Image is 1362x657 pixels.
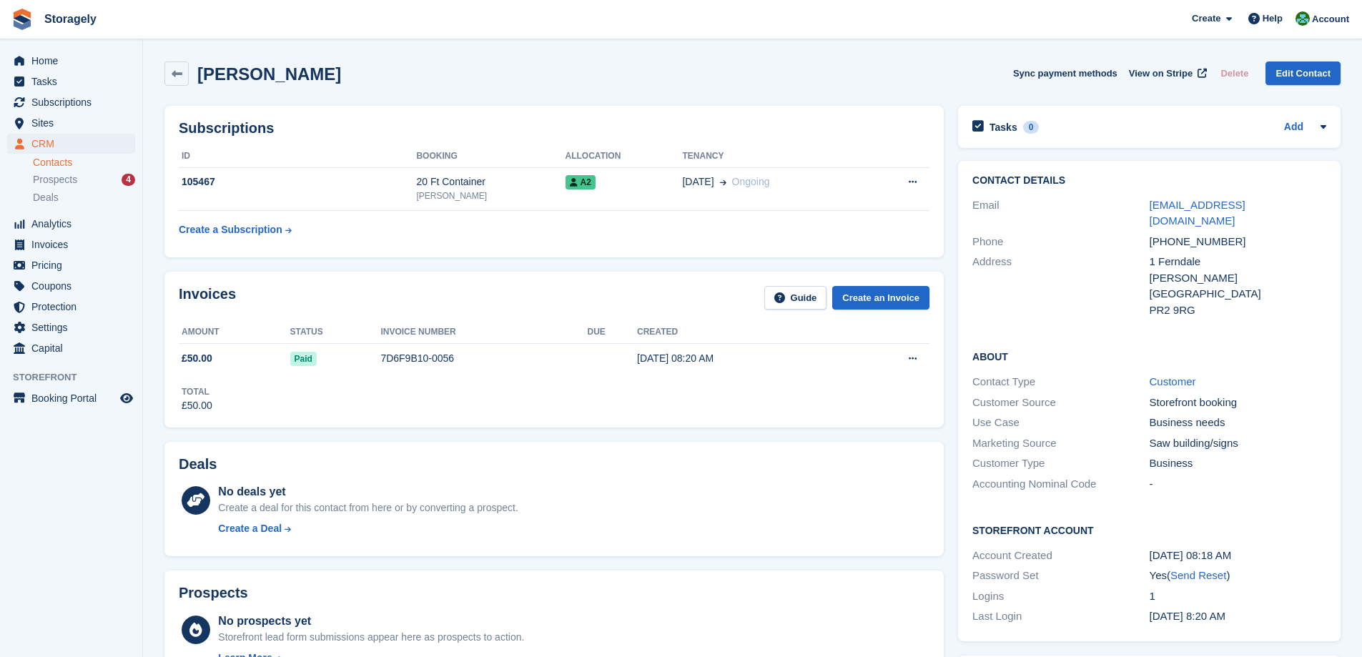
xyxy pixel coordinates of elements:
div: [PERSON_NAME] [416,189,565,202]
span: Home [31,51,117,71]
span: Deals [33,191,59,204]
a: Contacts [33,156,135,169]
a: menu [7,234,135,255]
span: Pricing [31,255,117,275]
a: Storagely [39,7,102,31]
div: 20 Ft Container [416,174,565,189]
th: Created [637,321,847,344]
div: Address [972,254,1149,318]
h2: Tasks [990,121,1017,134]
a: Guide [764,286,827,310]
div: £50.00 [182,398,212,413]
span: View on Stripe [1129,66,1193,81]
div: [GEOGRAPHIC_DATA] [1150,286,1326,302]
a: Preview store [118,390,135,407]
div: Contact Type [972,374,1149,390]
a: menu [7,71,135,92]
a: menu [7,51,135,71]
a: View on Stripe [1123,61,1210,85]
div: Password Set [972,568,1149,584]
div: Storefront lead form submissions appear here as prospects to action. [218,630,524,645]
th: ID [179,145,416,168]
span: Prospects [33,173,77,187]
a: Prospects 4 [33,172,135,187]
span: Invoices [31,234,117,255]
th: Status [290,321,381,344]
span: £50.00 [182,351,212,366]
th: Tenancy [682,145,866,168]
a: menu [7,255,135,275]
div: Accounting Nominal Code [972,476,1149,493]
div: Create a deal for this contact from here or by converting a prospect. [218,500,518,515]
div: 7D6F9B10-0056 [380,351,587,366]
div: Customer Type [972,455,1149,472]
h2: Storefront Account [972,523,1326,537]
span: Subscriptions [31,92,117,112]
span: Storefront [13,370,142,385]
span: ( ) [1167,569,1230,581]
div: Create a Deal [218,521,282,536]
h2: Invoices [179,286,236,310]
div: 105467 [179,174,416,189]
a: Deals [33,190,135,205]
div: Last Login [972,608,1149,625]
div: [PHONE_NUMBER] [1150,234,1326,250]
th: Amount [179,321,290,344]
div: Storefront booking [1150,395,1326,411]
button: Delete [1215,61,1254,85]
a: [EMAIL_ADDRESS][DOMAIN_NAME] [1150,199,1245,227]
a: menu [7,338,135,358]
span: Settings [31,317,117,337]
a: Add [1284,119,1303,136]
th: Booking [416,145,565,168]
a: menu [7,134,135,154]
div: [PERSON_NAME] [1150,270,1326,287]
h2: Subscriptions [179,120,929,137]
span: Coupons [31,276,117,296]
a: Customer [1150,375,1196,387]
a: Create an Invoice [832,286,929,310]
div: Yes [1150,568,1326,584]
span: Create [1192,11,1220,26]
span: [DATE] [682,174,714,189]
div: Phone [972,234,1149,250]
h2: Prospects [179,585,248,601]
span: Protection [31,297,117,317]
time: 2025-09-02 07:20:27 UTC [1150,610,1225,622]
h2: About [972,349,1326,363]
h2: Deals [179,456,217,473]
div: Account Created [972,548,1149,564]
a: Edit Contact [1265,61,1341,85]
th: Allocation [566,145,683,168]
a: menu [7,317,135,337]
div: Use Case [972,415,1149,431]
a: menu [7,388,135,408]
span: Capital [31,338,117,358]
div: [DATE] 08:20 AM [637,351,847,366]
div: [DATE] 08:18 AM [1150,548,1326,564]
div: Customer Source [972,395,1149,411]
span: Ongoing [732,176,770,187]
span: Analytics [31,214,117,234]
div: Logins [972,588,1149,605]
span: Booking Portal [31,388,117,408]
span: Tasks [31,71,117,92]
a: menu [7,113,135,133]
span: Sites [31,113,117,133]
th: Invoice number [380,321,587,344]
div: Marketing Source [972,435,1149,452]
div: No prospects yet [218,613,524,630]
div: Business needs [1150,415,1326,431]
a: Create a Deal [218,521,518,536]
div: 1 [1150,588,1326,605]
span: Account [1312,12,1349,26]
div: 1 Ferndale [1150,254,1326,270]
span: A2 [566,175,596,189]
div: - [1150,476,1326,493]
img: Notifications [1296,11,1310,26]
span: Help [1263,11,1283,26]
span: CRM [31,134,117,154]
h2: [PERSON_NAME] [197,64,341,84]
img: stora-icon-8386f47178a22dfd0bd8f6a31ec36ba5ce8667c1dd55bd0f319d3a0aa187defe.svg [11,9,33,30]
div: 0 [1023,121,1040,134]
